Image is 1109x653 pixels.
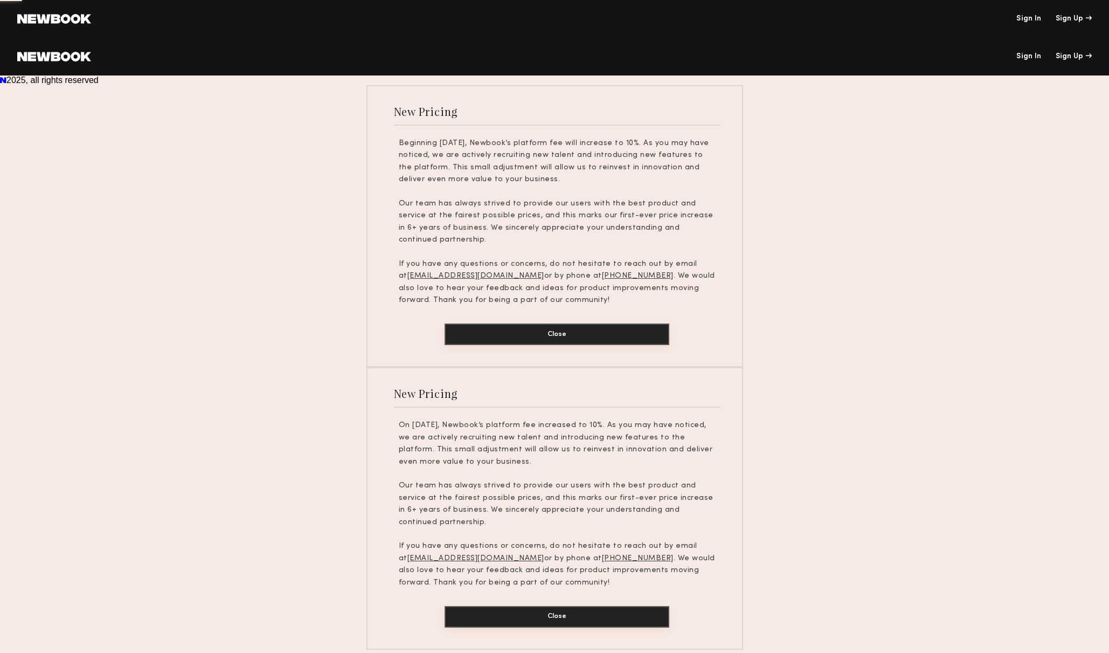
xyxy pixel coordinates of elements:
p: Beginning [DATE], Newbook’s platform fee will increase to 10%. As you may have noticed, we are ac... [399,138,716,186]
p: Our team has always strived to provide our users with the best product and service at the fairest... [399,480,716,528]
span: 2025, all rights reserved [6,75,99,85]
div: Sign Up [1056,15,1092,23]
p: If you have any questions or concerns, do not hesitate to reach out by email at or by phone at . ... [399,258,716,307]
p: On [DATE], Newbook’s platform fee increased to 10%. As you may have noticed, we are actively recr... [399,420,716,468]
a: Sign In [1016,53,1041,60]
u: [PHONE_NUMBER] [602,272,674,279]
u: [EMAIL_ADDRESS][DOMAIN_NAME] [407,272,544,279]
u: [EMAIL_ADDRESS][DOMAIN_NAME] [407,555,544,562]
a: Sign In [1016,15,1041,23]
div: Sign Up [1056,53,1092,60]
button: Close [445,324,669,345]
p: If you have any questions or concerns, do not hesitate to reach out by email at or by phone at . ... [399,540,716,589]
button: Close [445,606,669,628]
div: New Pricing [394,104,458,119]
p: Our team has always strived to provide our users with the best product and service at the fairest... [399,198,716,246]
div: New Pricing [394,386,458,401]
u: [PHONE_NUMBER] [602,555,674,562]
